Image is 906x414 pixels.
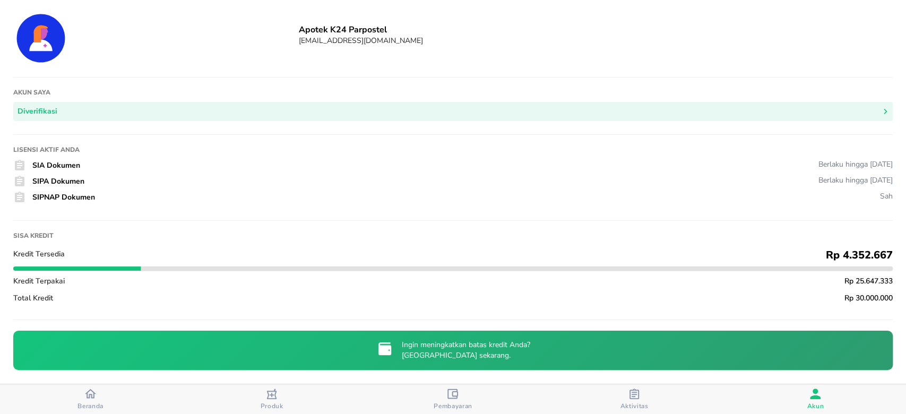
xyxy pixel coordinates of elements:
span: SIPNAP Dokumen [32,192,95,202]
span: Beranda [77,402,103,410]
span: Rp 25.647.333 [844,276,893,286]
h1: Lisensi Aktif Anda [13,145,893,154]
h1: Akun saya [13,88,893,97]
button: Produk [181,384,362,414]
button: Pembayaran [363,384,543,414]
span: Rp 4.352.667 [826,248,893,262]
img: Account Details [13,11,68,66]
span: Pembayaran [434,402,472,410]
span: Kredit Terpakai [13,276,65,286]
button: Aktivitas [543,384,724,414]
button: Diverifikasi [13,102,893,122]
p: Ingin meningkatkan batas kredit Anda? [GEOGRAPHIC_DATA] sekarang. [402,340,530,361]
span: SIPA Dokumen [32,176,84,186]
img: credit-limit-upgrade-request-icon [376,340,393,357]
button: Akun [725,384,906,414]
span: SIA Dokumen [32,160,80,170]
span: Rp 30.000.000 [844,293,893,303]
span: Produk [261,402,283,410]
span: Aktivitas [620,402,648,410]
h1: Sisa kredit [13,231,893,240]
span: Total Kredit [13,293,53,303]
div: Sah [880,191,893,201]
h6: Apotek K24 Parpostel [299,24,893,36]
div: Berlaku hingga [DATE] [818,159,893,169]
span: Kredit Tersedia [13,249,65,259]
h6: [EMAIL_ADDRESS][DOMAIN_NAME] [299,36,893,46]
div: Berlaku hingga [DATE] [818,175,893,185]
div: Diverifikasi [18,105,57,118]
span: Akun [807,402,824,410]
